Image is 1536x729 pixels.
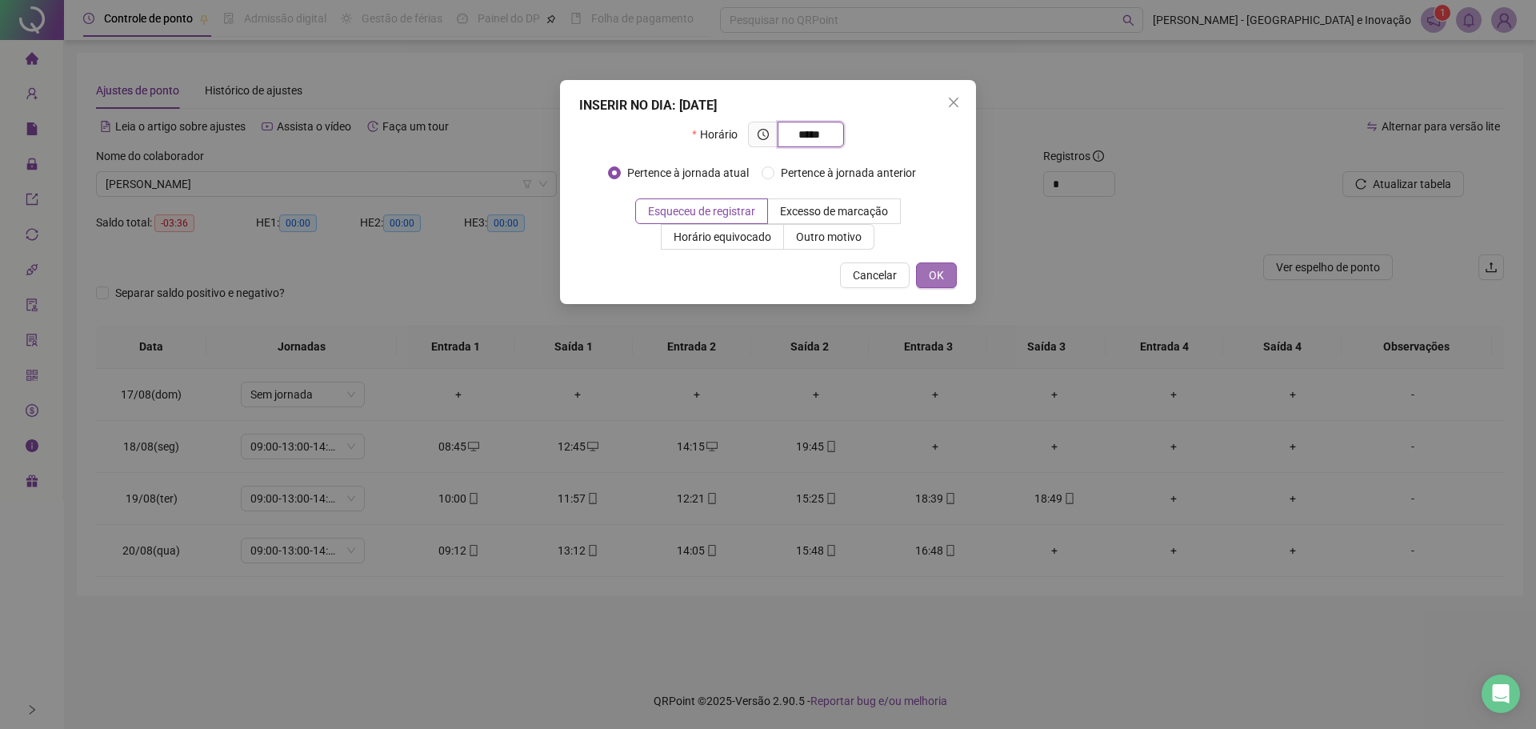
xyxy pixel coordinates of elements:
[774,164,922,182] span: Pertence à jornada anterior
[674,230,771,243] span: Horário equivocado
[579,96,957,115] div: INSERIR NO DIA : [DATE]
[796,230,862,243] span: Outro motivo
[692,122,747,147] label: Horário
[916,262,957,288] button: OK
[929,266,944,284] span: OK
[947,96,960,109] span: close
[1482,675,1520,713] div: Open Intercom Messenger
[840,262,910,288] button: Cancelar
[648,205,755,218] span: Esqueceu de registrar
[621,164,755,182] span: Pertence à jornada atual
[780,205,888,218] span: Excesso de marcação
[758,129,769,140] span: clock-circle
[853,266,897,284] span: Cancelar
[941,90,966,115] button: Close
